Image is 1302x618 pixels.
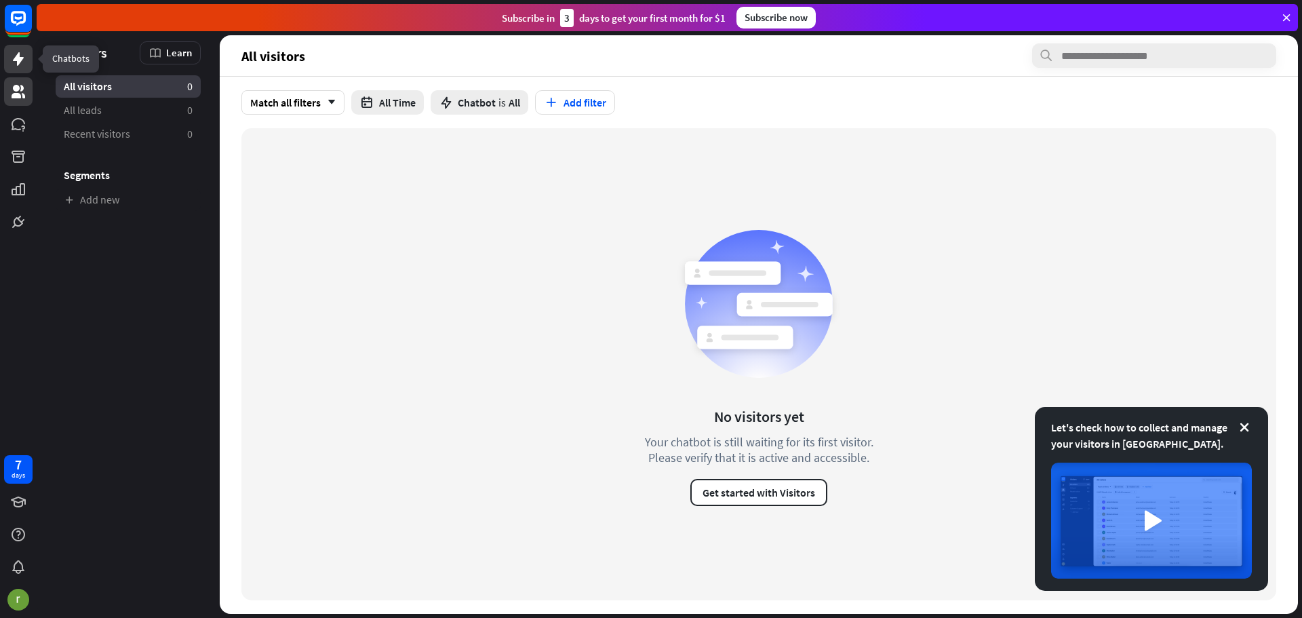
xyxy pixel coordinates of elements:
span: All visitors [64,79,112,94]
a: 7 days [4,455,33,484]
span: Chatbot [458,96,496,109]
button: Open LiveChat chat widget [11,5,52,46]
div: No visitors yet [714,407,804,426]
span: All visitors [241,48,305,64]
a: Add new [56,189,201,211]
span: is [498,96,506,109]
span: Learn [166,46,192,59]
span: Recent visitors [64,127,130,141]
aside: 0 [187,79,193,94]
div: 3 [560,9,574,27]
div: days [12,471,25,480]
h3: Segments [56,168,201,182]
i: arrow_down [321,98,336,107]
img: image [1051,463,1252,579]
div: Let's check how to collect and manage your visitors in [GEOGRAPHIC_DATA]. [1051,419,1252,452]
aside: 0 [187,127,193,141]
div: 7 [15,459,22,471]
div: Your chatbot is still waiting for its first visitor. Please verify that it is active and accessible. [620,434,898,465]
div: Match all filters [241,90,344,115]
span: All leads [64,103,102,117]
button: Add filter [535,90,615,115]
span: Visitors [64,45,107,60]
span: All [509,96,520,109]
div: Subscribe in days to get your first month for $1 [502,9,726,27]
a: All leads 0 [56,99,201,121]
div: Subscribe now [736,7,816,28]
aside: 0 [187,103,193,117]
a: Recent visitors 0 [56,123,201,145]
button: Get started with Visitors [690,479,827,506]
button: All Time [351,90,424,115]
